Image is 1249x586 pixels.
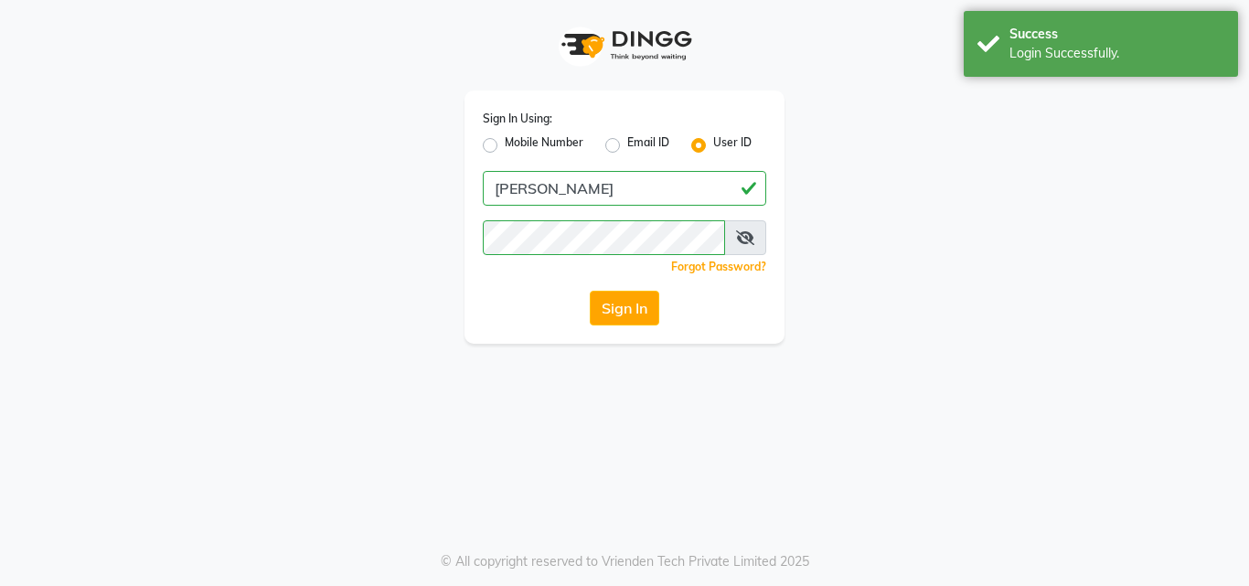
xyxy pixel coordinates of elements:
[551,18,698,72] img: logo1.svg
[627,134,669,156] label: Email ID
[1009,44,1224,63] div: Login Successfully.
[671,260,766,273] a: Forgot Password?
[483,171,766,206] input: Username
[483,111,552,127] label: Sign In Using:
[713,134,752,156] label: User ID
[505,134,583,156] label: Mobile Number
[590,291,659,325] button: Sign In
[483,220,725,255] input: Username
[1009,25,1224,44] div: Success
